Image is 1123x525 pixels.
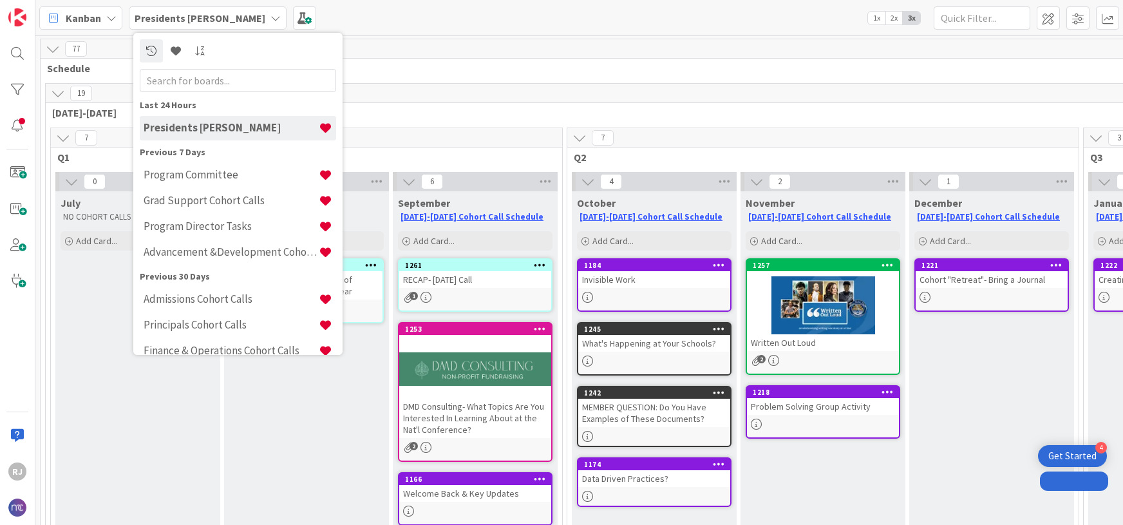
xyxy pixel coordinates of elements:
div: 1166Welcome Back & Key Updates [399,473,551,502]
p: NO COHORT CALLS [63,212,212,222]
div: 1261 [399,260,551,271]
div: 1221 [916,260,1068,271]
span: 2 [410,442,418,450]
span: 2 [769,174,791,189]
div: 1184 [584,261,730,270]
span: 3x [903,12,920,24]
a: 1218Problem Solving Group Activity [746,385,900,439]
a: 1221Cohort "Retreat"- Bring a Journal [914,258,1069,312]
div: 1166 [405,475,551,484]
span: 2x [885,12,903,24]
span: 7 [75,130,97,146]
span: July [61,196,80,209]
span: 4 [600,174,622,189]
span: September [398,196,450,209]
a: 1257Written Out Loud [746,258,900,375]
a: 1261RECAP- [DATE] Call [398,258,552,312]
div: Get Started [1048,450,1097,463]
div: Invisible Work [578,271,730,288]
h4: Program Director Tasks [144,220,319,233]
div: Written Out Loud [747,334,899,351]
div: Data Driven Practices? [578,470,730,487]
a: 1242MEMBER QUESTION: Do You Have Examples of These Documents? [577,386,731,447]
h4: Presidents [PERSON_NAME] [144,121,319,134]
div: What's Happening at Your Schools? [578,335,730,352]
span: October [577,196,616,209]
h4: Finance & Operations Cohort Calls [144,344,319,357]
div: RJ [8,463,26,481]
div: 1253DMD Consulting- What Topics Are You Interested In Learning About at the Nat'l Conference? [399,323,551,438]
input: Search for boards... [140,69,336,92]
div: 1218 [747,387,899,398]
div: 1257 [753,261,899,270]
div: 1174Data Driven Practices? [578,459,730,487]
div: 1253 [399,323,551,335]
div: 1242 [578,387,730,399]
div: 1184 [578,260,730,271]
div: Open Get Started checklist, remaining modules: 4 [1038,445,1107,467]
a: [DATE]-[DATE] Cohort Call Schedule [580,211,722,222]
a: [DATE]-[DATE] Cohort Call Schedule [917,211,1060,222]
a: 1253DMD Consulting- What Topics Are You Interested In Learning About at the Nat'l Conference? [398,322,552,462]
div: MEMBER QUESTION: Do You Have Examples of These Documents? [578,399,730,427]
div: 1218Problem Solving Group Activity [747,387,899,415]
div: 1174 [578,459,730,470]
div: 1221Cohort "Retreat"- Bring a Journal [916,260,1068,288]
div: Last 24 Hours [140,99,336,112]
div: 1261RECAP- [DATE] Call [399,260,551,288]
span: 7 [592,130,614,146]
div: 1242MEMBER QUESTION: Do You Have Examples of These Documents? [578,387,730,427]
a: [DATE]-[DATE] Cohort Call Schedule [401,211,543,222]
h4: Principals Cohort Calls [144,318,319,331]
span: 6 [421,174,443,189]
span: Add Card... [413,235,455,247]
span: Q2 [574,151,1062,164]
div: 1245What's Happening at Your Schools? [578,323,730,352]
span: 0 [84,174,106,189]
div: 1257 [747,260,899,271]
span: Add Card... [761,235,802,247]
div: Problem Solving Group Activity [747,398,899,415]
div: 1261 [405,261,551,270]
div: DMD Consulting- What Topics Are You Interested In Learning About at the Nat'l Conference? [399,398,551,438]
a: 1184Invisible Work [577,258,731,312]
div: 1221 [921,261,1068,270]
div: 1257Written Out Loud [747,260,899,351]
div: Welcome Back & Key Updates [399,485,551,502]
h4: Program Committee [144,168,319,181]
div: 1245 [578,323,730,335]
span: 1x [868,12,885,24]
a: [DATE]-[DATE] Cohort Call Schedule [748,211,891,222]
img: Visit kanbanzone.com [8,8,26,26]
a: 1245What's Happening at Your Schools? [577,322,731,376]
div: Previous 7 Days [140,146,336,159]
h4: Grad Support Cohort Calls [144,194,319,207]
a: 1174Data Driven Practices? [577,457,731,507]
span: 1 [410,292,418,300]
span: 1 [938,174,959,189]
div: 1184Invisible Work [578,260,730,288]
div: Previous 30 Days [140,270,336,283]
input: Quick Filter... [934,6,1030,30]
span: November [746,196,795,209]
div: 1245 [584,325,730,334]
div: 1218 [753,388,899,397]
div: Cohort "Retreat"- Bring a Journal [916,271,1068,288]
span: 77 [65,41,87,57]
div: 1174 [584,460,730,469]
span: Add Card... [930,235,971,247]
span: Kanban [66,10,101,26]
div: RECAP- [DATE] Call [399,271,551,288]
span: 19 [70,86,92,101]
img: avatar [8,499,26,517]
h4: Advancement &Development Cohort Calls [144,245,319,258]
span: Add Card... [76,235,117,247]
span: Add Card... [592,235,634,247]
h4: Admissions Cohort Calls [144,292,319,305]
span: December [914,196,962,209]
div: 1166 [399,473,551,485]
span: Q1 [57,151,546,164]
div: 1242 [584,388,730,397]
span: 2 [757,355,766,363]
b: Presidents [PERSON_NAME] [135,12,265,24]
